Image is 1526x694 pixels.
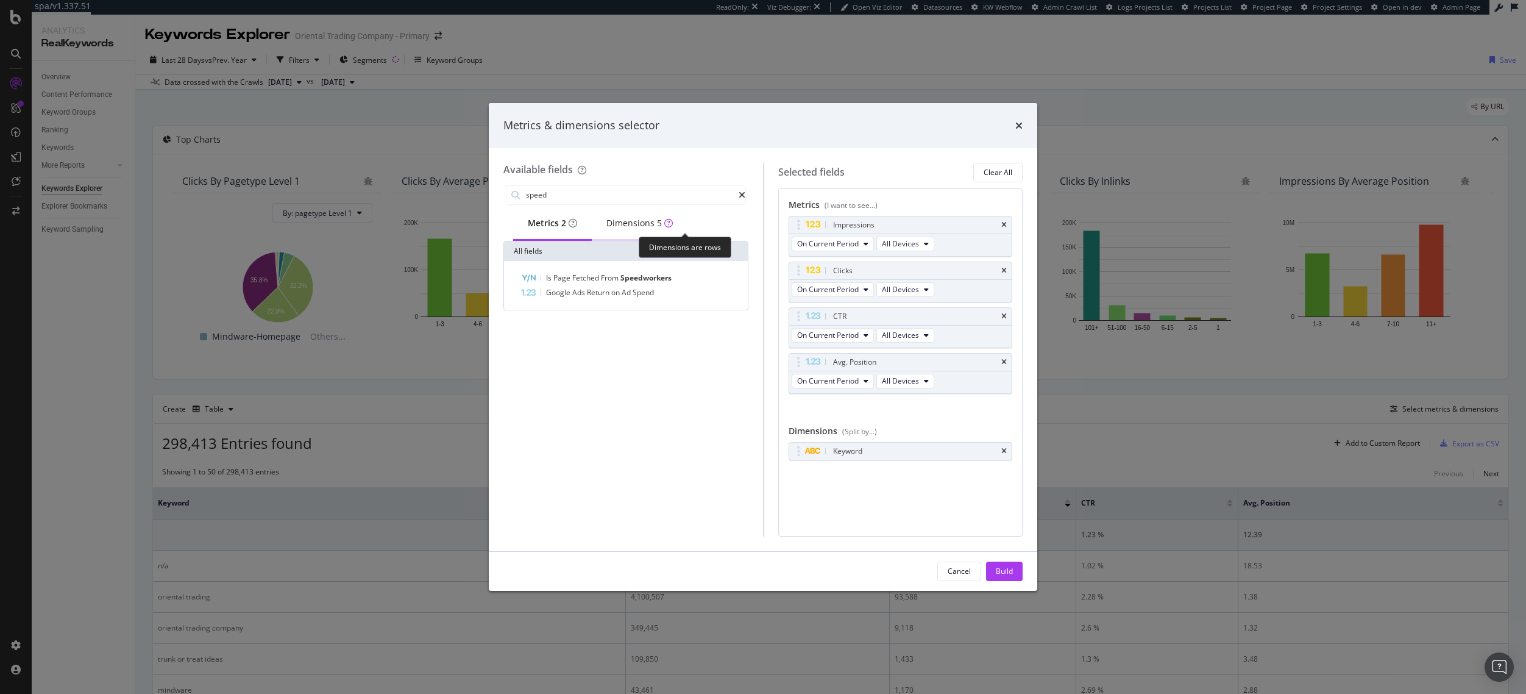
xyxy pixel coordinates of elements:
div: Keywordtimes [789,442,1013,460]
span: All Devices [882,376,919,386]
span: All Devices [882,284,919,295]
div: times [1001,267,1007,274]
span: on [611,287,622,298]
span: Google [546,287,572,298]
div: Avg. PositiontimesOn Current PeriodAll Devices [789,353,1013,394]
div: Open Intercom Messenger [1485,653,1514,682]
span: On Current Period [797,330,859,340]
span: 5 [657,217,662,229]
button: On Current Period [792,328,874,343]
div: Dimensions [789,425,1013,442]
span: Fetched [572,273,601,283]
button: All Devices [876,374,934,388]
div: ImpressionstimesOn Current PeriodAll Devices [789,216,1013,257]
span: On Current Period [797,238,859,249]
div: Available fields [503,163,573,176]
div: Cancel [948,566,971,576]
div: Clear All [984,167,1012,177]
div: brand label [657,217,662,229]
span: Spend [633,287,654,298]
div: Metrics [528,217,577,229]
button: Clear All [973,163,1023,182]
div: times [1015,118,1023,134]
div: CTR [833,310,846,323]
div: ClickstimesOn Current PeriodAll Devices [789,262,1013,302]
span: 2 [561,217,566,229]
button: All Devices [876,282,934,297]
div: Selected fields [778,165,845,179]
div: (Split by...) [842,426,877,437]
div: Clicks [833,265,853,277]
button: On Current Period [792,282,874,297]
div: All fields [504,241,748,261]
button: On Current Period [792,237,874,251]
span: Return [587,287,611,298]
div: Dimensions are rows [639,237,731,258]
span: From [601,273,620,283]
div: times [1001,313,1007,320]
div: Metrics & dimensions selector [503,118,659,134]
div: (I want to see...) [825,200,878,210]
span: All Devices [882,330,919,340]
span: Page [553,273,572,283]
div: Keyword [833,445,862,457]
button: On Current Period [792,374,874,388]
div: brand label [561,217,566,229]
div: times [1001,359,1007,366]
span: All Devices [882,238,919,249]
span: Is [546,273,553,283]
span: On Current Period [797,376,859,386]
div: Dimensions [606,217,673,229]
div: times [1001,221,1007,229]
button: All Devices [876,328,934,343]
div: modal [489,103,1037,591]
div: times [1001,448,1007,455]
div: Metrics [789,199,1013,216]
span: On Current Period [797,284,859,295]
span: Speedworkers [620,273,672,283]
div: Avg. Position [833,356,876,368]
span: Ads [572,287,587,298]
button: Cancel [937,562,981,581]
span: Ad [622,287,633,298]
div: Build [996,566,1013,576]
button: Build [986,562,1023,581]
div: CTRtimesOn Current PeriodAll Devices [789,307,1013,348]
button: All Devices [876,237,934,251]
input: Search by field name [525,186,739,204]
div: Impressions [833,219,875,231]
